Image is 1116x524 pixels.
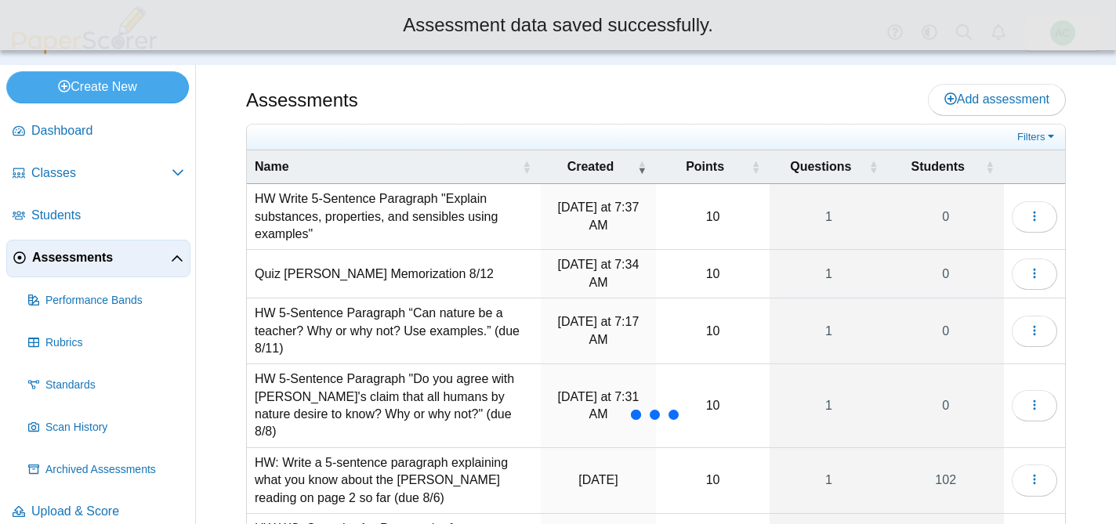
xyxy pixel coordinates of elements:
[656,364,770,448] td: 10
[1013,129,1061,145] a: Filters
[911,160,964,173] span: Students
[246,87,358,114] h1: Assessments
[790,160,851,173] span: Questions
[656,250,770,298] td: 10
[985,150,995,183] span: Students : Activate to sort
[45,293,184,309] span: Performance Bands
[944,92,1049,106] span: Add assessment
[558,258,640,288] time: Aug 12, 2025 at 7:34 AM
[887,298,1004,363] a: 0
[887,364,1004,447] a: 0
[45,420,184,435] span: Scan History
[928,84,1066,115] a: Add assessment
[637,150,647,183] span: Created : Activate to remove sorting
[31,503,184,520] span: Upload & Score
[6,197,190,235] a: Students
[247,184,541,250] td: HW Write 5-Sentence Paragraph "Explain substances, properties, and sensibles using examples"
[770,250,887,298] a: 1
[31,122,184,139] span: Dashboard
[887,448,1004,513] a: 102
[22,324,190,362] a: Rubrics
[656,448,770,514] td: 10
[247,364,541,448] td: HW 5-Sentence Paragraph "Do you agree with [PERSON_NAME]'s claim that all humans by nature desire...
[22,451,190,489] a: Archived Assessments
[558,315,640,345] time: Aug 8, 2025 at 7:17 AM
[32,249,171,266] span: Assessments
[6,155,190,193] a: Classes
[31,207,184,224] span: Students
[686,160,724,173] span: Points
[45,462,184,478] span: Archived Assessments
[6,43,163,56] a: PaperScorer
[522,150,531,183] span: Name : Activate to sort
[255,160,289,173] span: Name
[770,184,887,249] a: 1
[567,160,614,173] span: Created
[247,250,541,298] td: Quiz [PERSON_NAME] Memorization 8/12
[22,409,190,446] a: Scan History
[887,250,1004,298] a: 0
[12,12,1104,38] div: Assessment data saved successfully.
[22,367,190,404] a: Standards
[45,378,184,393] span: Standards
[558,201,640,231] time: Aug 12, 2025 at 7:37 AM
[656,298,770,364] td: 10
[868,150,878,183] span: Questions : Activate to sort
[558,390,640,421] time: Aug 7, 2025 at 7:31 AM
[247,298,541,364] td: HW 5-Sentence Paragraph “Can nature be a teacher? Why or why not? Use examples.” (due 8/11)
[45,335,184,351] span: Rubrics
[6,113,190,150] a: Dashboard
[247,448,541,514] td: HW: Write a 5-sentence paragraph explaining what you know about the [PERSON_NAME] reading on page...
[31,164,172,182] span: Classes
[770,364,887,447] a: 1
[6,71,189,103] a: Create New
[751,150,760,183] span: Points : Activate to sort
[656,184,770,250] td: 10
[887,184,1004,249] a: 0
[770,298,887,363] a: 1
[770,448,887,513] a: 1
[578,473,618,486] time: Aug 4, 2025 at 12:20 PM
[22,282,190,320] a: Performance Bands
[6,240,190,277] a: Assessments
